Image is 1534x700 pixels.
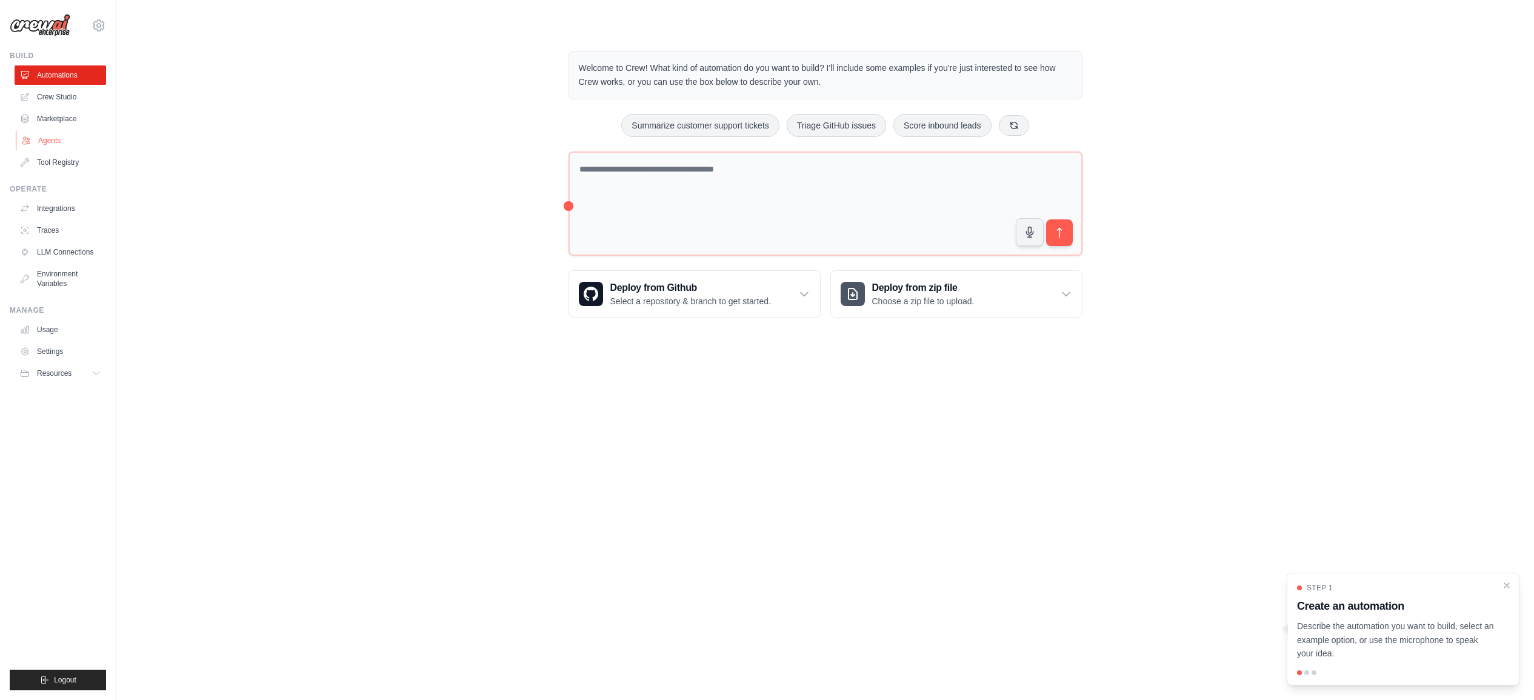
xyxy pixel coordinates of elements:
[10,305,106,315] div: Manage
[15,65,106,85] a: Automations
[15,221,106,240] a: Traces
[15,153,106,172] a: Tool Registry
[37,368,72,378] span: Resources
[610,281,771,295] h3: Deploy from Github
[15,109,106,128] a: Marketplace
[16,131,107,150] a: Agents
[872,295,975,307] p: Choose a zip file to upload.
[10,14,70,37] img: Logo
[893,114,992,137] button: Score inbound leads
[10,670,106,690] button: Logout
[579,61,1072,89] p: Welcome to Crew! What kind of automation do you want to build? I'll include some examples if you'...
[15,87,106,107] a: Crew Studio
[15,364,106,383] button: Resources
[621,114,779,137] button: Summarize customer support tickets
[54,675,76,685] span: Logout
[1297,598,1495,615] h3: Create an automation
[1502,581,1512,590] button: Close walkthrough
[1473,642,1534,700] iframe: Chat Widget
[787,114,886,137] button: Triage GitHub issues
[15,242,106,262] a: LLM Connections
[1297,619,1495,661] p: Describe the automation you want to build, select an example option, or use the microphone to spe...
[10,51,106,61] div: Build
[610,295,771,307] p: Select a repository & branch to get started.
[15,264,106,293] a: Environment Variables
[15,320,106,339] a: Usage
[15,342,106,361] a: Settings
[10,184,106,194] div: Operate
[15,199,106,218] a: Integrations
[872,281,975,295] h3: Deploy from zip file
[1307,583,1333,593] span: Step 1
